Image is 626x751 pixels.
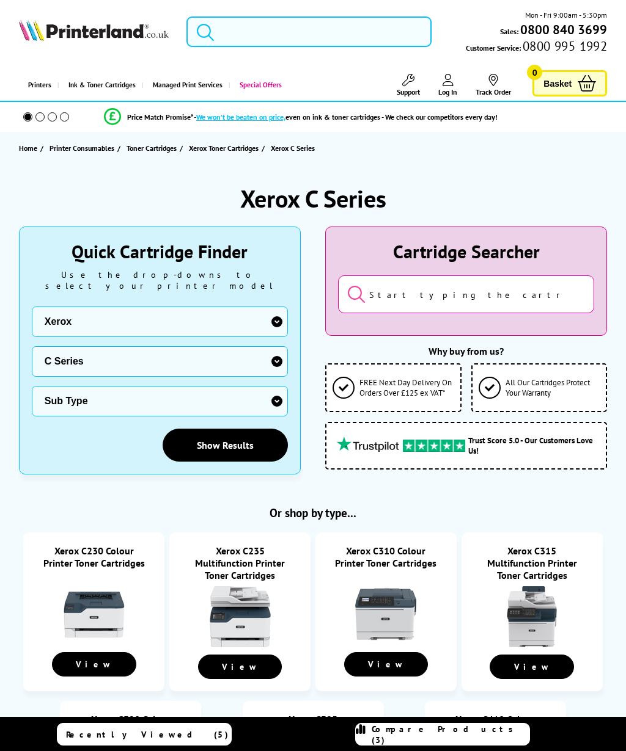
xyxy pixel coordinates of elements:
[127,112,194,122] span: Price Match Promise*
[19,505,608,520] h2: Or shop by type...
[64,584,125,645] img: Xerox C230 Colour Printer Toner Cartridges
[500,26,518,37] span: Sales:
[32,239,288,263] div: Quick Cartridge Finder
[359,377,454,398] span: FREE Next Day Delivery On Orders Over £125 ex VAT*
[372,724,529,746] span: Compare Products (3)
[43,545,145,569] a: Xerox C230 Colour Printer Toner Cartridges
[403,440,465,452] img: trustpilot rating
[532,70,607,96] a: Basket 0
[271,143,315,153] span: Xerox C Series
[80,713,182,738] a: Xerox C320 Colour Printer Toner Cartridges
[333,437,403,452] img: trustpilot rating
[142,70,229,101] a: Managed Print Services
[490,655,574,679] a: View
[438,87,457,96] span: Log In
[520,21,607,38] b: 0800 840 3699
[57,70,142,101] a: Ink & Toner Cartridges
[68,70,136,101] span: Ink & Toner Cartridges
[32,269,288,291] div: Use the drop-downs to select your printer model
[127,142,177,154] span: Toner Cartridges
[195,545,285,581] a: Xerox C235 Multifunction Printer Toner Cartridges
[527,65,542,80] span: 0
[240,183,386,214] h1: Xerox C Series
[66,729,229,740] span: Recently Viewed (5)
[19,70,57,101] a: Printers
[476,74,511,96] a: Track Order
[338,239,594,263] div: Cartridge Searcher
[397,74,420,96] a: Support
[189,142,259,154] span: Xerox Toner Cartridges
[468,435,600,456] span: Trust Score 5.0 - Our Customers Love Us!
[543,75,572,92] span: Basket
[19,20,169,43] a: Printerland Logo
[189,142,262,154] a: Xerox Toner Cartridges
[52,652,136,677] a: View
[487,545,577,581] a: Xerox C315 Multifunction Printer Toner Cartridges
[19,20,169,41] img: Printerland Logo
[325,345,607,357] div: Why buy from us?
[127,142,180,154] a: Toner Cartridges
[344,652,429,677] a: View
[506,377,600,398] span: All Our Cartridges Protect Your Warranty
[50,142,114,154] span: Printer Consumables
[355,723,529,746] a: Compare Products (3)
[355,584,416,645] img: Xerox C310 Colour Printer Toner Cartridges
[466,40,607,54] span: Customer Service:
[163,429,288,462] a: Show Results
[525,9,607,21] span: Mon - Fri 9:00am - 5:30pm
[57,723,231,746] a: Recently Viewed (5)
[196,112,285,122] span: We won’t be beaten on price,
[210,586,271,647] img: Xerox C235 Multifunction Printer Toner Cartridges
[50,142,117,154] a: Printer Consumables
[198,655,282,679] a: View
[229,70,288,101] a: Special Offers
[6,106,595,128] li: modal_Promise
[521,40,607,52] span: 0800 995 1992
[338,275,594,313] input: Start typing the cartridge or printer's name...
[397,87,420,96] span: Support
[335,545,436,569] a: Xerox C310 Colour Printer Toner Cartridges
[501,586,562,647] img: Xerox C315 Multifunction Printer Toner Cartridges
[438,74,457,96] a: Log In
[194,112,498,122] div: - even on ink & toner cartridges - We check our competitors every day!
[518,24,607,35] a: 0800 840 3699
[268,713,358,750] a: Xerox C325 Multifunction Printer Toner Cartridges
[19,142,40,154] a: Home
[444,713,546,738] a: Xerox C410 Colour Printer Toner Cartridges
